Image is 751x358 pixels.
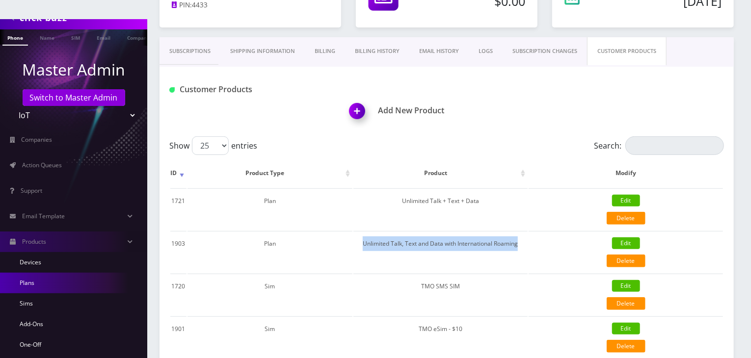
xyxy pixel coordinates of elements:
th: ID: activate to sort column ascending [170,159,187,187]
span: Email Template [22,212,65,220]
span: Products [22,237,46,246]
a: Email [92,29,115,45]
a: CUSTOMER PRODUCTS [587,37,667,65]
a: Subscriptions [160,37,220,65]
a: Delete [607,212,645,225]
a: PIN: [172,0,192,10]
a: SUBSCRIPTION CHANGES [503,37,587,65]
td: 1901 [170,316,187,358]
select: Showentries [192,136,229,155]
th: Product: activate to sort column ascending [353,159,528,187]
th: Modify [529,159,723,187]
td: 1721 [170,188,187,230]
a: Shipping Information [220,37,305,65]
td: Unlimited Talk, Text and Data with International Roaming [353,231,528,273]
td: Plan [188,231,352,273]
span: Support [21,186,42,195]
a: Edit [612,195,640,206]
td: Unlimited Talk + Text + Data [353,188,528,230]
a: Name [35,29,59,45]
a: EMAIL HISTORY [409,37,469,65]
th: Product Type: activate to sort column ascending [188,159,352,187]
a: Edit [612,280,640,292]
a: Company [122,29,155,45]
label: Search: [594,136,724,155]
a: LOGS [469,37,503,65]
td: Sim [188,274,352,315]
a: Phone [2,29,28,46]
td: TMO eSim - $10 [353,316,528,358]
a: Add New ProductAdd New Product [349,106,734,115]
td: 1903 [170,231,187,273]
a: Switch to Master Admin [23,89,125,106]
td: 1720 [170,274,187,315]
h1: Add New Product [349,106,734,115]
span: Companies [22,135,53,144]
a: Delete [607,340,645,353]
td: Plan [188,188,352,230]
a: SIM [66,29,85,45]
h1: Customer Products [169,85,345,94]
img: Customer Products [169,87,175,93]
span: 4433 [192,0,208,9]
img: Add New Product [345,100,374,129]
a: Delete [607,297,645,310]
a: Billing History [345,37,409,65]
a: Edit [612,323,640,334]
a: Billing [305,37,345,65]
td: TMO SMS SIM [353,274,528,315]
a: Edit [612,237,640,249]
a: Delete [607,255,645,267]
label: Show entries [169,136,257,155]
span: Action Queues [22,161,62,169]
input: Search: [625,136,724,155]
td: Sim [188,316,352,358]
